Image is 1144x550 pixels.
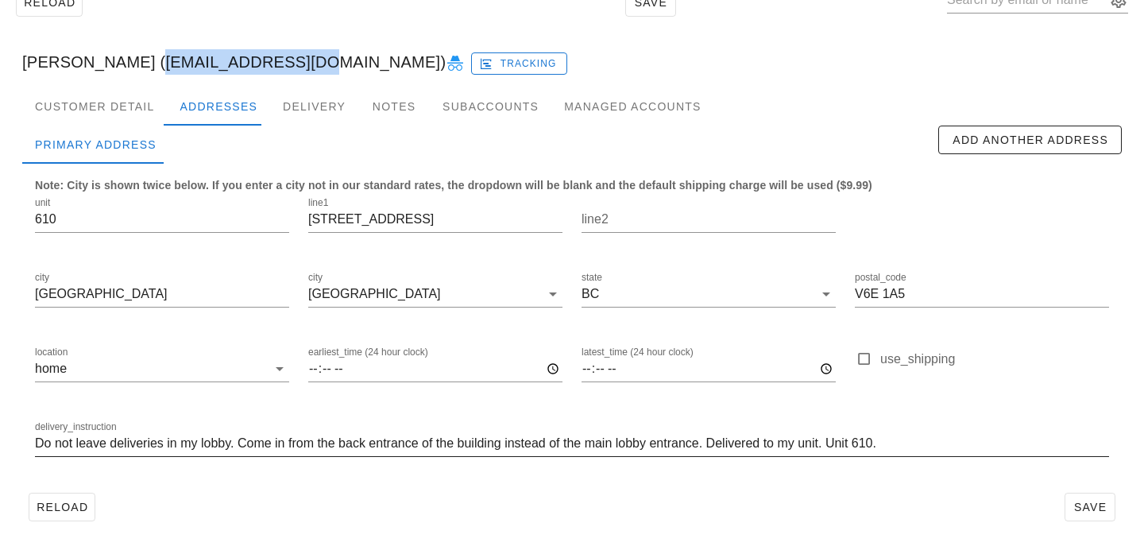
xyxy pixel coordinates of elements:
[582,272,602,284] label: state
[952,134,1108,146] span: Add Another Address
[855,272,906,284] label: postal_code
[582,347,694,358] label: latest_time (24 hour clock)
[582,287,599,301] div: BC
[167,87,270,126] div: Addresses
[430,87,551,126] div: Subaccounts
[358,87,430,126] div: Notes
[582,281,836,307] div: stateBC
[938,126,1122,154] button: Add Another Address
[270,87,358,126] div: Delivery
[22,87,167,126] div: Customer Detail
[482,56,557,71] span: Tracking
[471,49,567,75] a: Tracking
[10,37,1134,87] div: [PERSON_NAME] ([EMAIL_ADDRESS][DOMAIN_NAME])
[35,272,49,284] label: city
[35,197,50,209] label: unit
[36,501,88,513] span: Reload
[308,272,323,284] label: city
[308,347,428,358] label: earliest_time (24 hour clock)
[308,281,562,307] div: city[GEOGRAPHIC_DATA]
[880,351,1109,367] label: use_shipping
[35,347,68,358] label: location
[35,362,67,376] div: home
[22,126,169,164] div: Primary Address
[29,493,95,521] button: Reload
[35,421,117,433] label: delivery_instruction
[308,287,441,301] div: [GEOGRAPHIC_DATA]
[1065,493,1115,521] button: Save
[35,179,872,192] b: Note: City is shown twice below. If you enter a city not in our standard rates, the dropdown will...
[471,52,567,75] button: Tracking
[308,197,328,209] label: line1
[1072,501,1108,513] span: Save
[35,356,289,382] div: locationhome
[551,87,713,126] div: Managed Accounts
